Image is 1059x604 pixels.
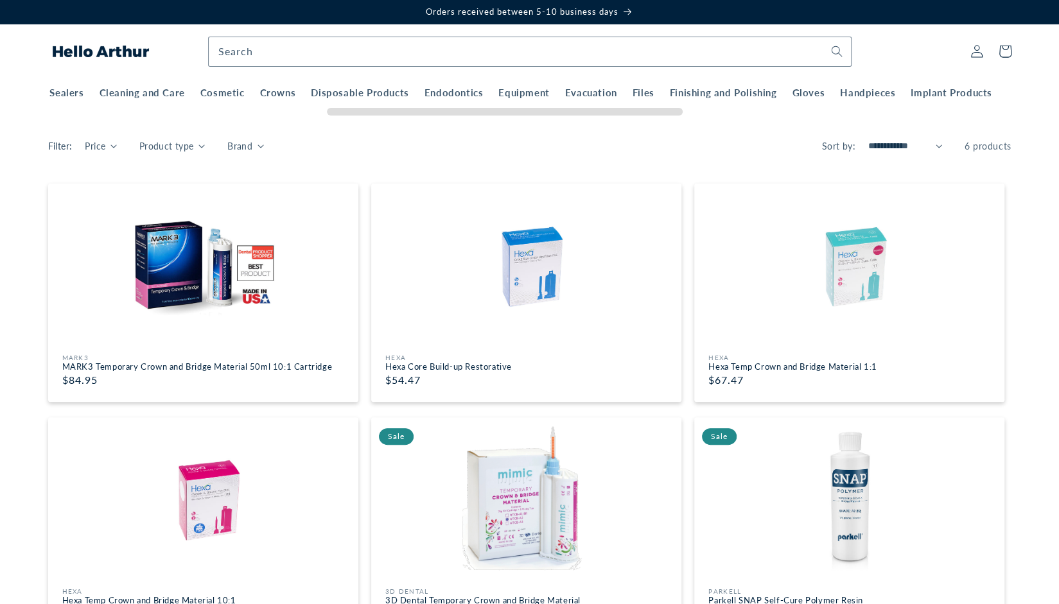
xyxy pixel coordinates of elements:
[491,79,557,99] a: Equipment
[139,139,194,153] span: Product type
[832,79,903,99] a: Handpieces
[784,79,832,99] a: Gloves
[85,139,117,153] summary: Price
[62,361,352,372] h3: MARK3 Temporary Crown and Bridge Material 50ml 10:1 Cartridge
[48,139,73,153] h2: Filter:
[633,87,654,99] span: Files
[385,374,421,386] span: $54.47
[200,87,245,99] span: Cosmetic
[139,139,205,153] summary: Product type
[698,425,1001,573] img: Parkell SNAP Self-Cure Polymer Resin
[62,587,352,595] div: Hexa
[662,79,785,99] a: Finishing and Polishing
[85,139,105,153] span: Price
[822,141,855,151] label: Sort by:
[375,191,678,339] img: Hexa Core Build-up Restorative
[303,79,416,99] a: Disposable Products
[911,87,992,99] span: Implant Products
[792,87,825,99] span: Gloves
[708,374,744,386] span: $67.47
[52,191,354,339] img: MARK3 Temporary Crown and Bridge Material 50ml 10:1 Cartridge
[227,139,264,153] summary: Brand
[385,587,675,595] div: 3D Dental
[375,425,678,573] a: Sale
[708,361,998,372] h3: Hexa Temp Crown and Bridge Material 1:1
[498,87,549,99] span: Equipment
[625,79,662,99] a: Files
[385,361,675,372] h3: Hexa Core Build-up Restorative
[252,79,304,99] a: Crowns
[385,354,675,388] a: HexaHexa Core Build-up Restorative $54.47
[708,354,998,361] div: Hexa
[965,141,1011,151] span: 6 products
[227,139,252,153] span: Brand
[193,79,252,99] a: Cosmetic
[62,354,352,388] a: MARK3MARK3 Temporary Crown and Bridge Material 50ml 10:1 Cartridge $84.95
[62,354,352,361] div: MARK3
[670,87,777,99] span: Finishing and Polishing
[698,425,1001,573] a: Sale
[565,87,617,99] span: Evacuation
[13,6,1046,17] p: Orders received between 5-10 business days
[53,46,149,57] img: Hello Arthur logo
[260,87,296,99] span: Crowns
[823,37,851,65] button: Search
[903,79,1000,99] a: Implant Products
[92,79,193,99] a: Cleaning and Care
[379,428,414,445] span: Sale
[702,428,737,445] span: Sale
[417,79,491,99] a: Endodontics
[698,191,1001,339] img: Hexa Temp Crown and Bridge Material 1:1
[52,425,354,573] img: Hexa Temp Crown and Bridge Material 10:1
[424,87,484,99] span: Endodontics
[708,587,998,595] div: Parkell
[62,374,98,386] span: $84.95
[840,87,895,99] span: Handpieces
[557,79,625,99] a: Evacuation
[100,87,185,99] span: Cleaning and Care
[311,87,408,99] span: Disposable Products
[375,425,678,573] img: 3D Dental Temporary Crown and Bridge Material
[708,354,998,388] a: HexaHexa Temp Crown and Bridge Material 1:1 $67.47
[385,354,675,361] div: Hexa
